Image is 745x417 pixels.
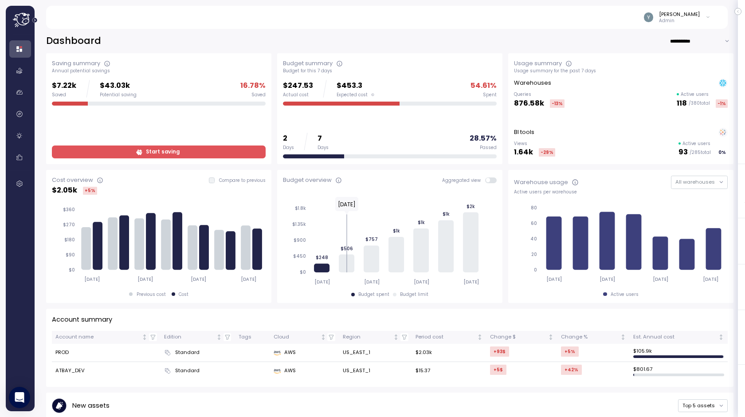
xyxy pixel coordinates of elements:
[365,236,378,242] tspan: $757
[240,80,266,92] p: 16.78 %
[52,68,266,74] div: Annual potential savings
[318,133,329,145] p: 7
[216,334,222,340] div: Not sorted
[690,149,711,156] p: / 285 total
[531,220,537,226] tspan: 60
[630,344,728,362] td: $ 105.9k
[467,203,475,209] tspan: $2k
[530,236,537,242] tspan: 40
[514,128,534,137] p: BI tools
[358,291,389,298] div: Budget spent
[219,177,266,184] p: Compare to previous
[52,315,112,325] p: Account summary
[52,176,93,185] div: Cost overview
[364,279,380,285] tspan: [DATE]
[63,222,75,228] tspan: $270
[69,267,75,273] tspan: $0
[561,346,579,357] div: +5 %
[251,92,266,98] div: Saved
[343,333,392,341] div: Region
[490,333,546,341] div: Change $
[546,276,562,282] tspan: [DATE]
[480,145,497,151] div: Passed
[678,146,688,158] p: 93
[320,334,326,340] div: Not sorted
[611,291,639,298] div: Active users
[514,141,555,147] p: Views
[620,334,626,340] div: Not sorted
[137,276,153,282] tspan: [DATE]
[137,291,166,298] div: Previous cost
[52,146,266,158] a: Start saving
[52,362,161,380] td: ATBAY_DEV
[393,228,400,234] tspan: $1k
[283,80,313,92] p: $247.53
[270,331,339,344] th: CloudNot sorted
[630,362,728,380] td: $ 801.67
[293,253,306,259] tspan: $450
[63,207,75,212] tspan: $360
[531,252,537,257] tspan: 20
[412,344,486,362] td: $2.03k
[561,333,619,341] div: Change %
[539,148,555,157] div: -29 %
[283,145,294,151] div: Days
[64,237,75,243] tspan: $180
[161,331,235,344] th: EditionNot sorted
[443,211,450,217] tspan: $1k
[283,59,333,68] div: Budget summary
[718,334,724,340] div: Not sorted
[141,334,148,340] div: Not sorted
[283,176,332,185] div: Budget overview
[339,362,412,380] td: US_EAST_1
[52,185,77,197] p: $ 2.05k
[52,80,76,92] p: $7.22k
[490,346,509,357] div: +93 $
[716,99,728,108] div: -1 %
[318,145,329,151] div: Days
[175,349,200,357] span: Standard
[175,367,200,375] span: Standard
[689,100,710,106] p: / 380 total
[412,331,486,344] th: Period costNot sorted
[514,91,565,98] p: Queries
[400,291,428,298] div: Budget limit
[300,269,306,275] tspan: $0
[644,12,653,22] img: ACg8ocKvqwnLMA34EL5-0z6HW-15kcrLxT5Mmx2M21tMPLYJnykyAQ=s96-c
[274,333,319,341] div: Cloud
[514,98,544,110] p: 876.58k
[671,176,728,189] button: All warehouses
[470,133,497,145] p: 28.57 %
[531,205,537,211] tspan: 80
[339,344,412,362] td: US_EAST_1
[52,344,161,362] td: PROD
[339,331,412,344] th: RegionNot sorted
[414,279,429,285] tspan: [DATE]
[337,80,374,92] p: $453.3
[550,99,565,108] div: -13 %
[486,331,557,344] th: Change $Not sorted
[463,279,479,285] tspan: [DATE]
[316,255,328,260] tspan: $248
[393,334,399,340] div: Not sorted
[179,291,188,298] div: Cost
[514,146,533,158] p: 1.64k
[72,401,110,411] p: New assets
[9,387,30,408] div: Open Intercom Messenger
[66,252,75,258] tspan: $90
[29,17,40,24] button: Expand navigation
[653,276,669,282] tspan: [DATE]
[52,92,76,98] div: Saved
[164,333,215,341] div: Edition
[341,245,353,251] tspan: $506
[55,333,140,341] div: Account name
[675,178,715,185] span: All warehouses
[191,276,207,282] tspan: [DATE]
[295,205,306,211] tspan: $1.8k
[682,141,710,147] p: Active users
[477,334,483,340] div: Not sorted
[46,35,101,47] h2: Dashboard
[659,11,700,18] div: [PERSON_NAME]
[283,133,294,145] p: 2
[52,331,161,344] th: Account nameNot sorted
